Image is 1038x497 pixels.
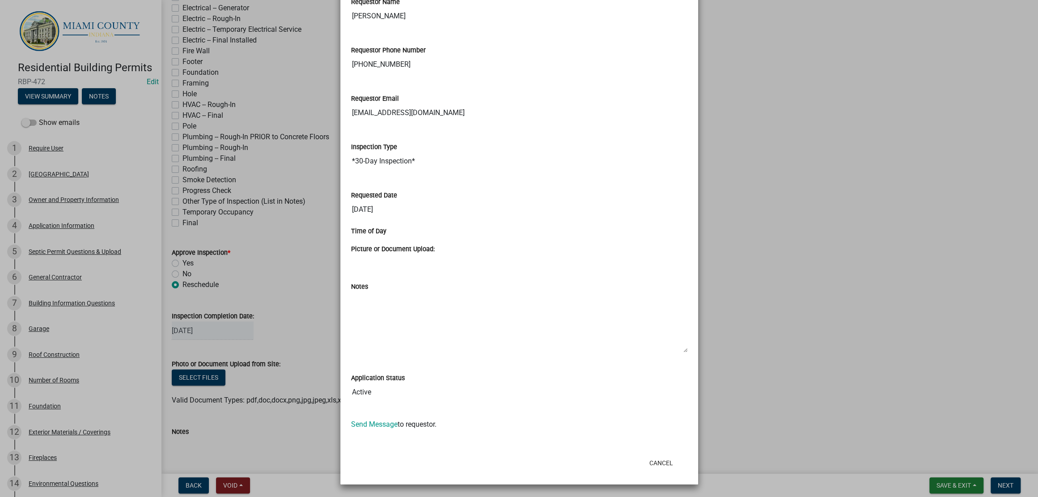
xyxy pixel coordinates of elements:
label: Application Status [351,375,405,381]
label: Notes [351,284,368,290]
label: Time of Day [351,228,386,235]
label: Inspection Type [351,144,397,150]
a: Send Message [351,420,398,428]
button: Cancel [642,455,680,471]
label: Requested Date [351,193,397,199]
label: Requestor Phone Number [351,47,426,54]
label: Requestor Email [351,96,399,102]
label: Picture or Document Upload: [351,246,435,253]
